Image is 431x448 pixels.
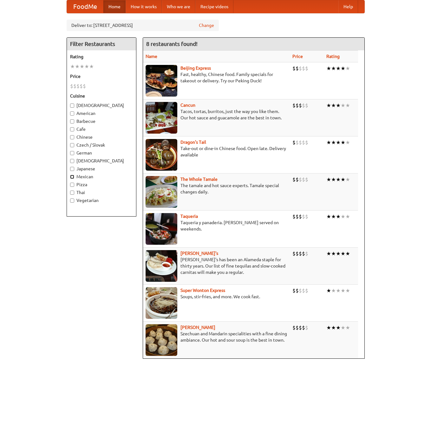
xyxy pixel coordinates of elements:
[326,139,331,146] li: ★
[70,126,133,132] label: Cafe
[180,288,225,293] a: Super Wonton Express
[341,213,345,220] li: ★
[341,139,345,146] li: ★
[299,139,302,146] li: $
[70,135,74,139] input: Chinese
[336,324,341,331] li: ★
[70,111,74,116] input: American
[73,83,76,90] li: $
[70,181,133,188] label: Pizza
[70,175,74,179] input: Mexican
[180,214,198,219] a: Taqueria
[70,142,133,148] label: Czech / Slovak
[305,102,308,109] li: $
[296,324,299,331] li: $
[84,63,89,70] li: ★
[292,54,303,59] a: Price
[296,287,299,294] li: $
[70,189,133,196] label: Thai
[292,287,296,294] li: $
[70,151,74,155] input: German
[338,0,358,13] a: Help
[180,140,206,145] b: Dragon's Tail
[326,176,331,183] li: ★
[336,250,341,257] li: ★
[296,213,299,220] li: $
[345,139,350,146] li: ★
[305,176,308,183] li: $
[345,287,350,294] li: ★
[292,250,296,257] li: $
[305,324,308,331] li: $
[341,65,345,72] li: ★
[70,110,133,117] label: American
[146,256,287,275] p: [PERSON_NAME]'s has been an Alameda staple for thirty years. Our list of fine tequilas and slow-c...
[336,65,341,72] li: ★
[341,287,345,294] li: ★
[292,139,296,146] li: $
[146,71,287,84] p: Fast, healthy, Chinese food. Family specials for takeout or delivery. Try our Peking Duck!
[299,176,302,183] li: $
[199,22,214,28] a: Change
[326,213,331,220] li: ★
[296,102,299,109] li: $
[345,250,350,257] li: ★
[146,54,157,59] a: Name
[76,83,80,90] li: $
[336,139,341,146] li: ★
[326,287,331,294] li: ★
[292,324,296,331] li: $
[80,83,83,90] li: $
[146,176,177,208] img: wholetamale.jpg
[345,213,350,220] li: ★
[326,250,331,257] li: ★
[146,145,287,158] p: Take-out or dine-in Chinese food. Open late. Delivery available
[70,83,73,90] li: $
[296,250,299,257] li: $
[326,102,331,109] li: ★
[70,104,74,108] input: [DEMOGRAPHIC_DATA]
[305,65,308,72] li: $
[70,183,74,187] input: Pizza
[341,324,345,331] li: ★
[180,103,195,108] a: Cancun
[336,287,341,294] li: ★
[70,197,133,204] label: Vegetarian
[146,287,177,319] img: superwonton.jpg
[302,324,305,331] li: $
[70,102,133,109] label: [DEMOGRAPHIC_DATA]
[70,174,133,180] label: Mexican
[331,287,336,294] li: ★
[70,134,133,140] label: Chinese
[70,127,74,131] input: Cafe
[336,213,341,220] li: ★
[345,324,350,331] li: ★
[146,139,177,171] img: dragon.jpg
[331,213,336,220] li: ★
[103,0,126,13] a: Home
[89,63,94,70] li: ★
[70,54,133,60] h5: Rating
[146,102,177,134] img: cancun.jpg
[345,65,350,72] li: ★
[331,139,336,146] li: ★
[331,176,336,183] li: ★
[180,325,215,330] a: [PERSON_NAME]
[305,213,308,220] li: $
[70,119,74,123] input: Barbecue
[67,38,136,50] h4: Filter Restaurants
[162,0,195,13] a: Who we are
[180,177,218,182] a: The Whole Tamale
[70,199,74,203] input: Vegetarian
[305,250,308,257] li: $
[299,65,302,72] li: $
[80,63,84,70] li: ★
[299,102,302,109] li: $
[299,250,302,257] li: $
[146,182,287,195] p: The tamale and hot sauce experts. Tamale special changes daily.
[302,250,305,257] li: $
[70,118,133,124] label: Barbecue
[292,65,296,72] li: $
